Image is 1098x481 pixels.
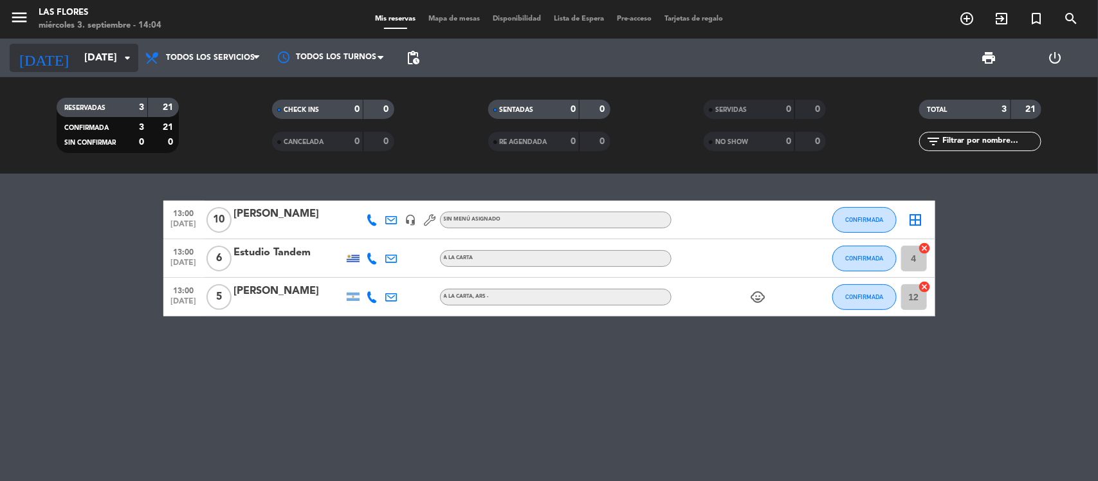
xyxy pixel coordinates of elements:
[845,293,883,300] span: CONFIRMADA
[64,105,105,111] span: RESERVADAS
[139,138,144,147] strong: 0
[500,139,547,145] span: RE AGENDADA
[571,105,576,114] strong: 0
[715,107,747,113] span: SERVIDAS
[234,283,343,300] div: [PERSON_NAME]
[1063,11,1079,26] i: search
[547,15,610,23] span: Lista de Espera
[39,6,161,19] div: Las Flores
[10,44,78,72] i: [DATE]
[206,246,232,271] span: 6
[284,139,324,145] span: CANCELADA
[832,284,897,310] button: CONFIRMADA
[444,255,473,260] span: A LA CARTA
[163,123,176,132] strong: 21
[994,11,1009,26] i: exit_to_app
[1029,11,1044,26] i: turned_in_not
[10,8,29,32] button: menu
[715,139,748,145] span: NO SHOW
[1026,105,1039,114] strong: 21
[120,50,135,66] i: arrow_drop_down
[39,19,161,32] div: miércoles 3. septiembre - 14:04
[64,125,109,131] span: CONFIRMADA
[405,214,417,226] i: headset_mic
[168,220,200,235] span: [DATE]
[845,216,883,223] span: CONFIRMADA
[64,140,116,146] span: SIN CONFIRMAR
[982,50,997,66] span: print
[815,105,823,114] strong: 0
[354,137,360,146] strong: 0
[486,15,547,23] span: Disponibilidad
[10,8,29,27] i: menu
[168,205,200,220] span: 13:00
[786,137,791,146] strong: 0
[234,244,343,261] div: Estudio Tandem
[384,105,392,114] strong: 0
[168,297,200,312] span: [DATE]
[815,137,823,146] strong: 0
[927,107,947,113] span: TOTAL
[444,294,489,299] span: A LA CARTA
[234,206,343,222] div: [PERSON_NAME]
[832,207,897,233] button: CONFIRMADA
[959,11,974,26] i: add_circle_outline
[284,107,319,113] span: CHECK INS
[166,53,255,62] span: Todos los servicios
[845,255,883,262] span: CONFIRMADA
[610,15,658,23] span: Pre-acceso
[405,50,421,66] span: pending_actions
[908,212,924,228] i: border_all
[139,123,144,132] strong: 3
[941,134,1041,149] input: Filtrar por nombre...
[599,105,607,114] strong: 0
[168,244,200,259] span: 13:00
[354,105,360,114] strong: 0
[422,15,486,23] span: Mapa de mesas
[1022,39,1088,77] div: LOG OUT
[163,103,176,112] strong: 21
[500,107,534,113] span: SENTADAS
[599,137,607,146] strong: 0
[571,137,576,146] strong: 0
[384,137,392,146] strong: 0
[206,284,232,310] span: 5
[168,259,200,273] span: [DATE]
[926,134,941,149] i: filter_list
[919,242,931,255] i: cancel
[786,105,791,114] strong: 0
[473,294,489,299] span: , ARS -
[658,15,729,23] span: Tarjetas de regalo
[919,280,931,293] i: cancel
[1048,50,1063,66] i: power_settings_new
[206,207,232,233] span: 10
[139,103,144,112] strong: 3
[168,282,200,297] span: 13:00
[369,15,422,23] span: Mis reservas
[168,138,176,147] strong: 0
[444,217,501,222] span: Sin menú asignado
[751,289,766,305] i: child_care
[832,246,897,271] button: CONFIRMADA
[1002,105,1007,114] strong: 3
